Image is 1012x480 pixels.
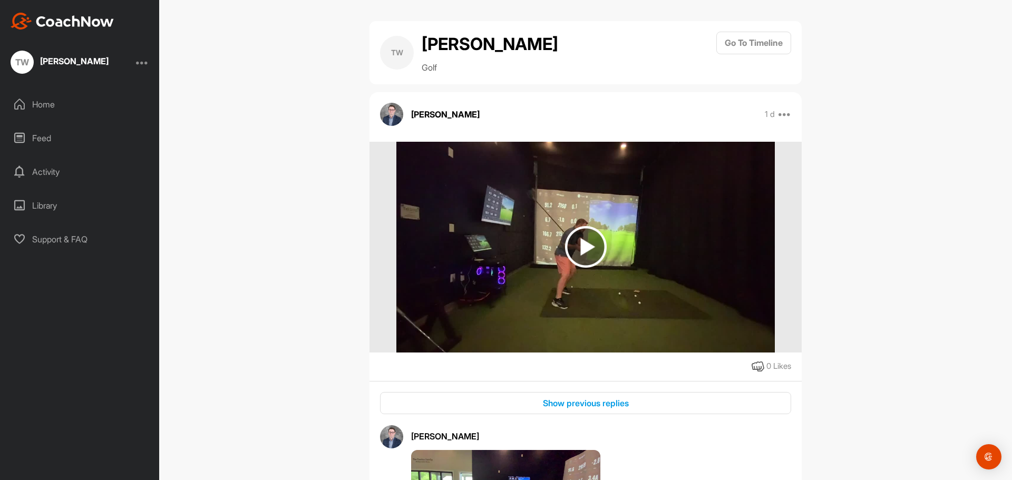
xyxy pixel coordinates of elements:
button: Show previous replies [380,392,791,415]
p: [PERSON_NAME] [411,108,480,121]
p: Golf [422,61,558,74]
div: [PERSON_NAME] [40,57,109,65]
img: media [396,142,774,352]
a: Go To Timeline [716,32,791,74]
div: Activity [6,159,154,185]
div: Support & FAQ [6,226,154,252]
div: TW [380,36,414,70]
div: 0 Likes [766,360,791,373]
img: CoachNow [11,13,114,30]
div: Open Intercom Messenger [976,444,1001,469]
img: play [565,226,607,268]
img: avatar [380,425,403,448]
img: avatar [380,103,403,126]
button: Go To Timeline [716,32,791,54]
div: Library [6,192,154,219]
div: TW [11,51,34,74]
div: Home [6,91,154,117]
div: [PERSON_NAME] [411,430,791,443]
h2: [PERSON_NAME] [422,32,558,57]
p: 1 d [765,109,775,120]
div: Feed [6,125,154,151]
div: Show previous replies [388,397,783,409]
